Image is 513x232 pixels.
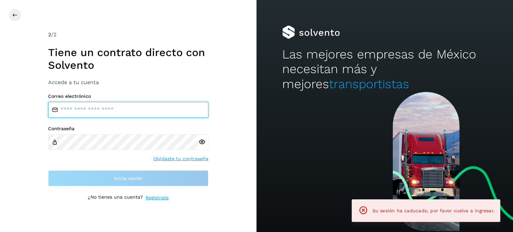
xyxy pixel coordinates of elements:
div: /2 [48,31,208,39]
button: Inicia sesión [48,170,208,186]
a: Olvidaste tu contraseña [153,155,208,162]
p: ¿No tienes una cuenta? [88,194,143,201]
span: transportistas [329,77,409,91]
h1: Tiene un contrato directo con Solvento [48,46,208,72]
span: 2 [48,31,51,38]
h3: Accede a tu cuenta [48,79,208,85]
h2: Las mejores empresas de México necesitan más y mejores [282,47,487,91]
label: Correo electrónico [48,93,208,99]
label: Contraseña [48,126,208,132]
span: Inicia sesión [114,176,143,181]
a: Regístrate [146,194,169,201]
span: Su sesión ha caducado, por favor vuelva a ingresar. [372,208,495,213]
